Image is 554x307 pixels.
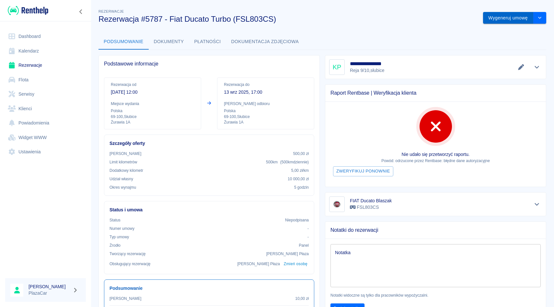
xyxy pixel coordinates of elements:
p: Żurawia 1A [224,120,307,125]
p: Tworzący rezerwację [110,251,145,257]
h6: Status i umowa [110,207,309,213]
p: 500,00 zł [293,151,309,157]
a: Powiadomienia [5,116,86,130]
a: Rezerwacje [5,58,86,73]
button: Podsumowanie [98,34,149,50]
button: Zmień osobę [283,259,309,269]
div: KP [329,59,345,75]
span: Podstawowe informacje [104,61,314,67]
p: Dodatkowy kilometr [110,168,143,173]
button: Dokumenty [149,34,189,50]
p: - [307,226,309,231]
a: Flota [5,73,86,87]
p: Status [110,217,121,223]
p: PlazaCar [29,290,70,297]
button: Dokumentacja zdjęciowa [226,34,304,50]
p: Polska [111,108,194,114]
p: Typ umowy [110,234,129,240]
p: Limit kilometrów [110,159,137,165]
button: drop-down [533,12,546,24]
span: Raport Rentbase | Weryfikacja klienta [330,90,541,96]
button: Zwiń nawigację [76,7,86,16]
img: Renthelp logo [8,5,48,16]
span: ( 500 km dziennie ) [280,160,309,164]
p: [DATE] 12:00 [111,89,194,96]
p: [PERSON_NAME] Płaza [266,251,309,257]
p: Powód: odrzucone przez Rentbase: błędne dane autoryzacyjne [330,158,541,164]
h3: Rezerwacja #5787 - Fiat Ducato Turbo (FSL803CS) [98,15,478,24]
button: Wygeneruj umowę [483,12,533,24]
a: Dashboard [5,29,86,44]
p: Panel [299,242,309,248]
p: Notatki widoczne są tylko dla pracowników wypożyczalni. [330,292,541,298]
button: Pokaż szczegóły [532,200,542,209]
p: 10,00 zł [295,296,309,301]
span: Notatki do rezerwacji [330,227,541,233]
a: Ustawienia [5,145,86,159]
p: Polska [224,108,307,114]
span: Rezerwacje [98,9,124,13]
button: Pokaż szczegóły [532,63,542,72]
button: Zweryfikuj ponownie [333,166,393,176]
button: Edytuj dane [516,63,526,72]
h6: [PERSON_NAME] [29,283,70,290]
p: - [307,234,309,240]
p: Nie udało się przetworzyć raportu. [330,151,541,158]
p: Żurawia 1A [111,120,194,125]
h6: Podsumowanie [110,285,309,292]
p: Udział własny [110,176,133,182]
p: Obsługujący rezerwację [110,261,151,267]
p: Niepodpisana [285,217,309,223]
img: Image [330,198,343,211]
p: Rezerwacja od [111,82,194,88]
p: Żrodło [110,242,121,248]
p: Okres wynajmu [110,184,136,190]
h6: FIAT Ducato Blaszak [350,197,392,204]
p: Reja 9/10 , słubice [350,67,388,74]
p: 5,00 zł /km [291,168,309,173]
a: Renthelp logo [5,5,48,16]
p: 13 wrz 2025, 17:00 [224,89,307,96]
p: 500 km [266,159,309,165]
p: [PERSON_NAME] [110,151,141,157]
p: Numer umowy [110,226,134,231]
p: 69-100 , Słubice [224,114,307,120]
a: Serwisy [5,87,86,101]
p: Miejsce wydania [111,101,194,107]
button: Płatności [189,34,226,50]
a: Widget WWW [5,130,86,145]
p: [PERSON_NAME] odbioru [224,101,307,107]
p: Rezerwacja do [224,82,307,88]
p: 69-100 , Słubice [111,114,194,120]
p: 10 000,00 zł [288,176,309,182]
a: Klienci [5,101,86,116]
a: Kalendarz [5,44,86,58]
p: FSL803CS [350,204,392,211]
p: [PERSON_NAME] [110,296,141,301]
h6: Szczegóły oferty [110,140,309,147]
p: 5 godzin [294,184,309,190]
p: [PERSON_NAME] Płaza [237,261,280,267]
